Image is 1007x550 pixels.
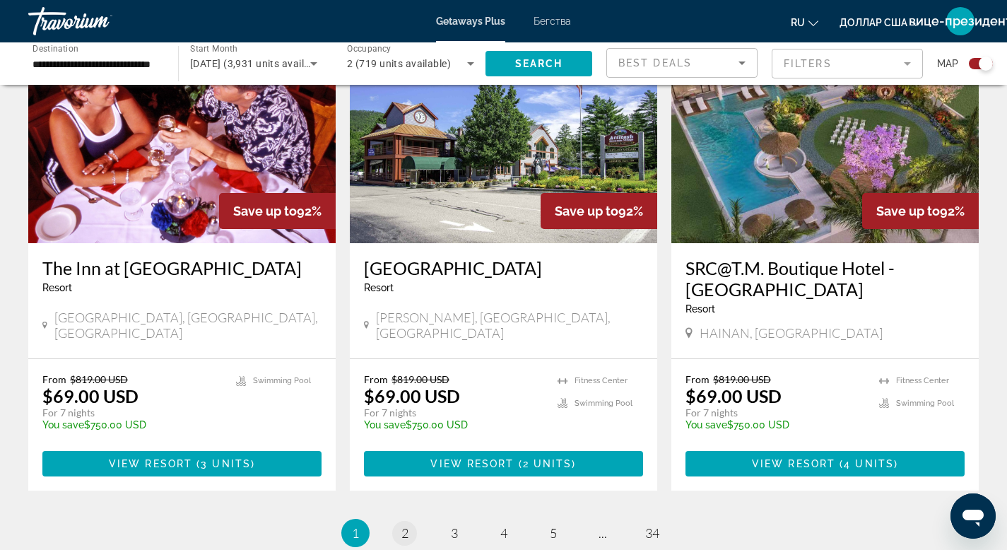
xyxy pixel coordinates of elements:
span: [PERSON_NAME], [GEOGRAPHIC_DATA], [GEOGRAPHIC_DATA] [376,310,643,341]
font: доллар США [840,17,907,28]
span: Swimming Pool [896,399,954,408]
p: For 7 nights [685,406,865,419]
p: $750.00 USD [685,419,865,431]
span: ... [599,525,607,541]
img: 0537E01X.jpg [350,17,657,243]
a: Getaways Plus [436,16,505,27]
span: You save [685,419,727,431]
button: View Resort(2 units) [364,451,643,476]
span: Search [515,58,563,69]
a: [GEOGRAPHIC_DATA] [364,257,643,279]
img: F445E01X.jpg [671,17,979,243]
p: $69.00 USD [42,385,139,406]
span: 4 [500,525,507,541]
span: From [364,373,388,385]
p: $69.00 USD [685,385,782,406]
button: View Resort(3 units) [42,451,322,476]
span: Fitness Center [896,376,949,385]
button: Search [485,51,592,76]
span: Save up to [555,204,618,218]
nav: Pagination [28,519,979,547]
span: You save [364,419,406,431]
span: Resort [364,282,394,293]
p: $750.00 USD [42,419,222,431]
span: View Resort [430,458,514,469]
div: 92% [862,193,979,229]
a: Травориум [28,3,170,40]
font: ru [791,17,805,28]
p: For 7 nights [364,406,543,419]
span: ( ) [514,458,577,469]
span: Save up to [233,204,297,218]
span: ( ) [835,458,898,469]
span: Swimming Pool [575,399,632,408]
span: [DATE] (3,931 units available) [190,58,327,69]
img: 0791O06X.jpg [28,17,336,243]
button: Filter [772,48,923,79]
span: 2 (719 units available) [347,58,451,69]
button: Изменить язык [791,12,818,33]
span: 3 [451,525,458,541]
span: $819.00 USD [713,373,771,385]
span: Resort [685,303,715,315]
span: $819.00 USD [391,373,449,385]
span: 5 [550,525,557,541]
mat-select: Sort by [618,54,746,71]
span: Best Deals [618,57,692,69]
span: You save [42,419,84,431]
span: From [685,373,709,385]
span: Resort [42,282,72,293]
a: The Inn at [GEOGRAPHIC_DATA] [42,257,322,279]
span: [GEOGRAPHIC_DATA], [GEOGRAPHIC_DATA], [GEOGRAPHIC_DATA] [54,310,322,341]
span: Swimming Pool [253,376,311,385]
iframe: Кнопка запуска окна обмена сообщениями [950,493,996,539]
span: Fitness Center [575,376,628,385]
span: 2 units [523,458,572,469]
div: 92% [219,193,336,229]
span: Destination [33,43,78,53]
a: SRC@T.M. Boutique Hotel - [GEOGRAPHIC_DATA] [685,257,965,300]
span: Start Month [190,44,237,54]
span: 4 units [844,458,894,469]
p: $750.00 USD [364,419,543,431]
span: 3 units [201,458,251,469]
span: 2 [401,525,408,541]
span: View Resort [752,458,835,469]
span: $819.00 USD [70,373,128,385]
div: 92% [541,193,657,229]
span: 1 [352,525,359,541]
p: For 7 nights [42,406,222,419]
span: ( ) [192,458,255,469]
span: Occupancy [347,44,391,54]
span: Map [937,54,958,74]
button: Изменить валюту [840,12,921,33]
button: Меню пользователя [942,6,979,36]
span: Save up to [876,204,940,218]
span: View Resort [109,458,192,469]
button: View Resort(4 units) [685,451,965,476]
span: HAINAN, [GEOGRAPHIC_DATA] [700,325,883,341]
span: From [42,373,66,385]
a: Бегства [534,16,571,27]
span: 34 [645,525,659,541]
p: $69.00 USD [364,385,460,406]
